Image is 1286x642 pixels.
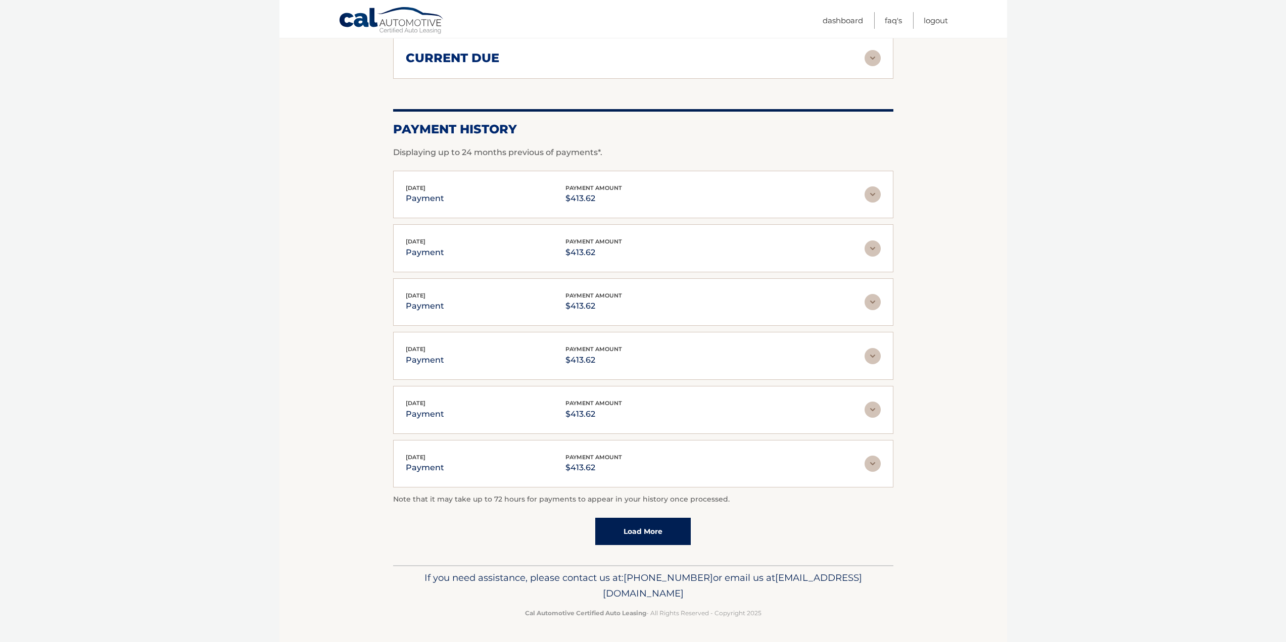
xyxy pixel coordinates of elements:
span: [DATE] [406,345,425,353]
p: $413.62 [565,461,622,475]
h2: Payment History [393,122,893,137]
a: Load More [595,518,691,545]
span: payment amount [565,454,622,461]
a: Logout [924,12,948,29]
p: payment [406,245,444,260]
a: Cal Automotive [339,7,445,36]
span: [DATE] [406,184,425,191]
p: payment [406,299,444,313]
span: payment amount [565,184,622,191]
span: [PHONE_NUMBER] [624,572,713,583]
span: payment amount [565,345,622,353]
p: payment [406,353,444,367]
img: accordion-rest.svg [865,50,881,66]
p: payment [406,461,444,475]
img: accordion-rest.svg [865,186,881,203]
p: Displaying up to 24 months previous of payments*. [393,146,893,159]
p: $413.62 [565,353,622,367]
span: [DATE] [406,400,425,407]
span: [DATE] [406,292,425,299]
p: payment [406,407,444,421]
span: payment amount [565,238,622,245]
img: accordion-rest.svg [865,348,881,364]
p: - All Rights Reserved - Copyright 2025 [400,608,887,618]
span: [DATE] [406,238,425,245]
span: payment amount [565,400,622,407]
img: accordion-rest.svg [865,294,881,310]
a: FAQ's [885,12,902,29]
p: $413.62 [565,299,622,313]
img: accordion-rest.svg [865,456,881,472]
span: payment amount [565,292,622,299]
a: Dashboard [823,12,863,29]
h2: current due [406,51,499,66]
p: $413.62 [565,407,622,421]
img: accordion-rest.svg [865,402,881,418]
p: $413.62 [565,245,622,260]
p: $413.62 [565,191,622,206]
p: Note that it may take up to 72 hours for payments to appear in your history once processed. [393,493,893,506]
p: payment [406,191,444,206]
p: If you need assistance, please contact us at: or email us at [400,570,887,602]
span: [DATE] [406,454,425,461]
strong: Cal Automotive Certified Auto Leasing [525,609,646,617]
img: accordion-rest.svg [865,240,881,257]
